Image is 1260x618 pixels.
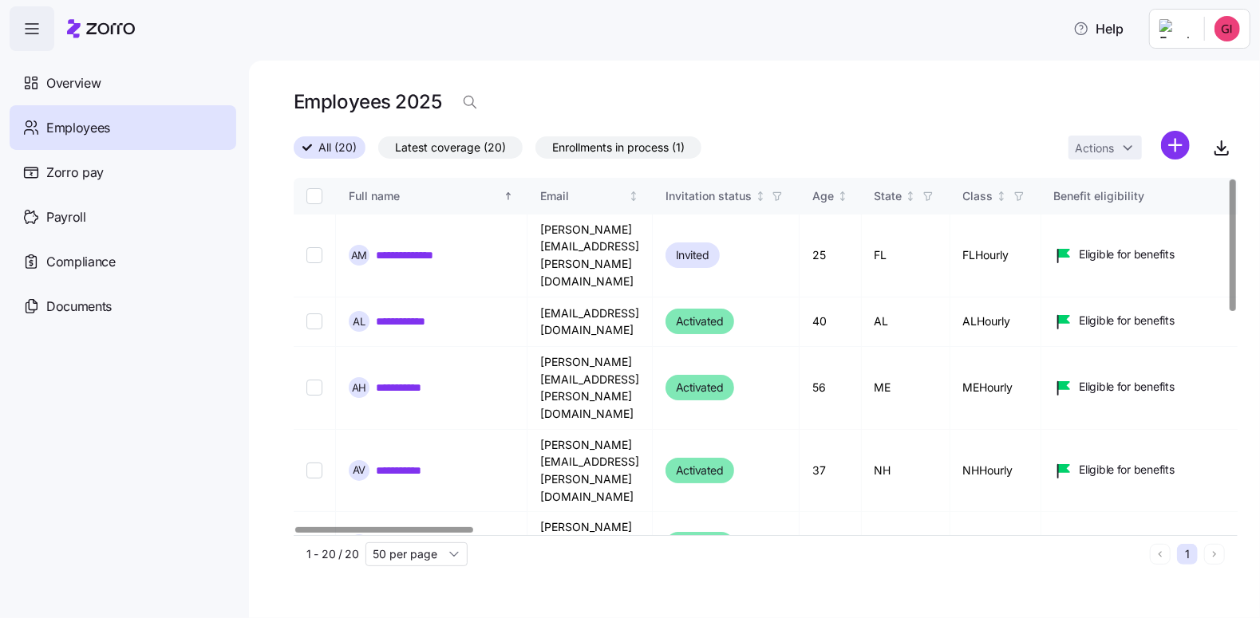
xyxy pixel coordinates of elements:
[306,463,322,478] input: Select record 4
[1054,187,1249,205] div: Benefit eligibility
[837,191,848,202] div: Not sorted
[527,430,653,513] td: [PERSON_NAME][EMAIL_ADDRESS][PERSON_NAME][DOMAIN_NAME]
[862,347,950,430] td: ME
[351,250,368,261] span: A M
[46,207,86,227] span: Payroll
[1080,462,1175,478] span: Eligible for benefits
[950,512,1041,577] td: FLHourly
[527,178,653,215] th: EmailNot sorted
[800,178,862,215] th: AgeNot sorted
[1080,313,1175,329] span: Eligible for benefits
[395,137,506,158] span: Latest coverage (20)
[1204,544,1225,565] button: Next page
[676,461,724,480] span: Activated
[10,284,236,329] a: Documents
[875,187,903,205] div: State
[318,137,357,158] span: All (20)
[1061,13,1136,45] button: Help
[46,73,101,93] span: Overview
[905,191,916,202] div: Not sorted
[676,378,724,397] span: Activated
[349,187,500,205] div: Full name
[950,297,1041,347] td: ALHourly
[306,188,322,204] input: Select all records
[963,187,993,205] div: Class
[950,215,1041,297] td: FLHourly
[628,191,639,202] div: Not sorted
[800,215,862,297] td: 25
[1080,379,1175,395] span: Eligible for benefits
[950,178,1041,215] th: ClassNot sorted
[996,191,1007,202] div: Not sorted
[527,347,653,430] td: [PERSON_NAME][EMAIL_ADDRESS][PERSON_NAME][DOMAIN_NAME]
[306,313,322,329] input: Select record 2
[1075,143,1114,154] span: Actions
[800,297,862,347] td: 40
[812,187,834,205] div: Age
[862,430,950,513] td: NH
[676,246,709,265] span: Invited
[306,247,322,263] input: Select record 1
[862,512,950,577] td: AL
[862,297,950,347] td: AL
[527,297,653,347] td: [EMAIL_ADDRESS][DOMAIN_NAME]
[800,347,862,430] td: 56
[46,297,112,317] span: Documents
[46,118,110,138] span: Employees
[676,312,724,331] span: Activated
[950,347,1041,430] td: MEHourly
[1177,544,1198,565] button: 1
[800,430,862,513] td: 37
[1215,16,1240,41] img: 4b78b8f35f4a6442e1d89d95ad3c6c9a
[552,137,685,158] span: Enrollments in process (1)
[1068,136,1142,159] button: Actions
[353,465,366,475] span: A V
[666,187,752,205] div: Invitation status
[10,150,236,195] a: Zorro pay
[46,163,104,183] span: Zorro pay
[503,191,514,202] div: Sorted ascending
[1073,19,1124,38] span: Help
[1161,131,1190,159] svg: add icon
[306,546,359,562] span: 1 - 20 / 20
[1159,19,1191,38] img: Employer logo
[862,215,950,297] td: FL
[353,317,365,327] span: A L
[336,178,527,215] th: Full nameSorted ascending
[540,187,626,205] div: Email
[755,191,766,202] div: Not sorted
[1150,544,1171,565] button: Previous page
[10,239,236,284] a: Compliance
[1080,246,1175,262] span: Eligible for benefits
[10,61,236,105] a: Overview
[950,430,1041,513] td: NHHourly
[862,178,950,215] th: StateNot sorted
[527,215,653,297] td: [PERSON_NAME][EMAIL_ADDRESS][PERSON_NAME][DOMAIN_NAME]
[10,195,236,239] a: Payroll
[800,512,862,577] td: 38
[653,178,800,215] th: Invitation statusNot sorted
[352,383,367,393] span: A H
[10,105,236,150] a: Employees
[527,512,653,577] td: [PERSON_NAME][EMAIL_ADDRESS][DOMAIN_NAME]
[46,252,116,272] span: Compliance
[294,89,441,114] h1: Employees 2025
[306,380,322,396] input: Select record 3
